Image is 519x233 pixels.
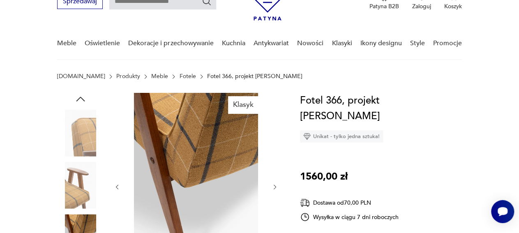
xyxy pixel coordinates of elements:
a: Antykwariat [254,28,289,59]
a: Ikony designu [360,28,402,59]
a: Produkty [116,73,140,80]
p: Koszyk [444,2,462,10]
a: Nowości [297,28,323,59]
img: Ikona dostawy [300,198,310,208]
div: Wysyłka w ciągu 7 dni roboczych [300,212,399,222]
p: Patyna B2B [369,2,399,10]
a: Meble [57,28,76,59]
a: Oświetlenie [85,28,120,59]
div: Unikat - tylko jedna sztuka! [300,130,383,143]
img: Ikona diamentu [303,133,311,140]
img: Zdjęcie produktu Fotel 366, projekt Józef Chierowski [57,162,104,209]
p: 1560,00 zł [300,169,348,185]
div: Klasyk [228,96,258,113]
a: [DOMAIN_NAME] [57,73,105,80]
h1: Fotel 366, projekt [PERSON_NAME] [300,93,462,124]
img: Zdjęcie produktu Fotel 366, projekt Józef Chierowski [57,109,104,156]
p: Fotel 366, projekt [PERSON_NAME] [207,73,302,80]
a: Style [410,28,425,59]
a: Klasyki [332,28,352,59]
a: Meble [151,73,168,80]
a: Kuchnia [222,28,245,59]
iframe: Smartsupp widget button [491,200,514,223]
a: Promocje [433,28,462,59]
div: Dostawa od 70,00 PLN [300,198,399,208]
p: Zaloguj [412,2,431,10]
a: Dekoracje i przechowywanie [128,28,213,59]
a: Fotele [179,73,196,80]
